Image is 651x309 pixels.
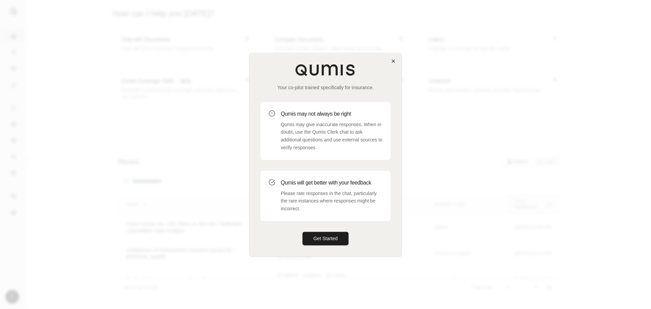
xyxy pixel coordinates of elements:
[281,110,382,118] h3: Qumis may not always be right
[281,121,382,152] p: Qumis may give inaccurate responses. When in doubt, use the Qumis Clerk chat to ask additional qu...
[295,64,356,76] img: Qumis Logo
[281,190,382,213] p: Please rate responses in the chat, particularly the rare instances where responses might be incor...
[260,84,391,91] p: Your co-pilot trained specifically for insurance.
[281,179,382,187] h3: Qumis will get better with your feedback
[302,232,349,245] button: Get Started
